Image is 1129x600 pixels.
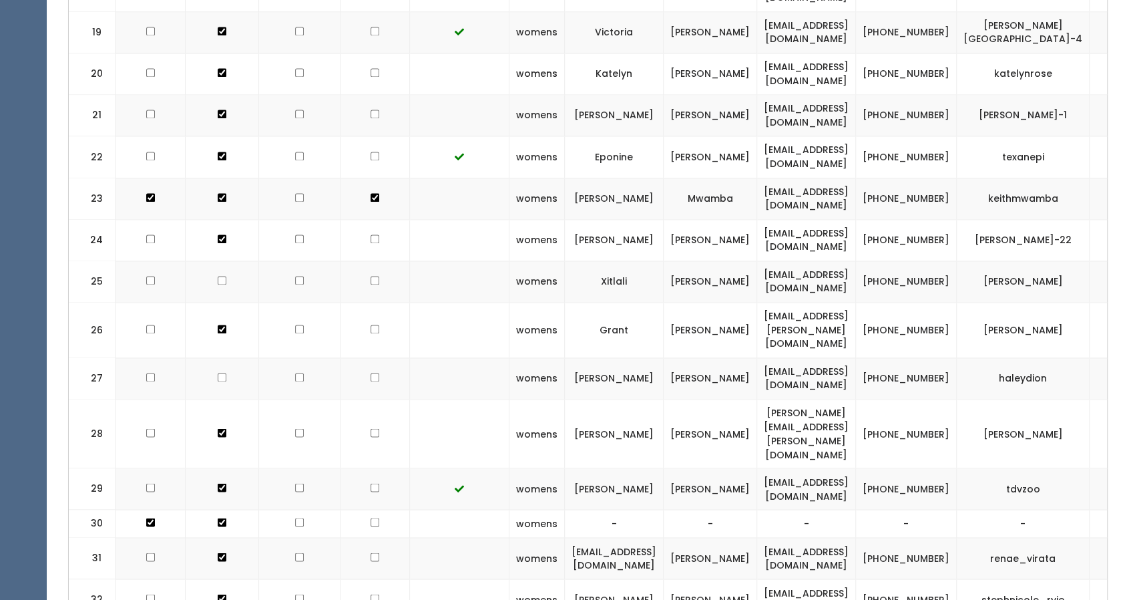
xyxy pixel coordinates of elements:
td: [PERSON_NAME]-22 [957,219,1090,261]
td: [PERSON_NAME] [664,537,757,579]
td: [PHONE_NUMBER] [856,53,957,95]
td: 21 [69,95,116,136]
td: womens [509,302,565,357]
td: [PHONE_NUMBER] [856,302,957,357]
td: [PHONE_NUMBER] [856,468,957,510]
td: [PERSON_NAME] [565,178,664,219]
td: 19 [69,11,116,53]
td: [PHONE_NUMBER] [856,399,957,468]
td: womens [509,53,565,95]
td: [PHONE_NUMBER] [856,178,957,219]
td: Eponine [565,136,664,178]
td: [PERSON_NAME] [565,399,664,468]
td: womens [509,468,565,510]
td: [EMAIL_ADDRESS][DOMAIN_NAME] [757,53,856,95]
td: - [856,510,957,538]
td: Katelyn [565,53,664,95]
td: [PERSON_NAME] [664,11,757,53]
td: [PERSON_NAME][EMAIL_ADDRESS][PERSON_NAME][DOMAIN_NAME] [757,399,856,468]
td: womens [509,537,565,579]
td: [PHONE_NUMBER] [856,11,957,53]
td: 31 [69,537,116,579]
td: 23 [69,178,116,219]
td: 29 [69,468,116,510]
td: texanepi [957,136,1090,178]
td: [PERSON_NAME] [957,399,1090,468]
td: - [957,510,1090,538]
td: [PERSON_NAME] [664,95,757,136]
td: [EMAIL_ADDRESS][DOMAIN_NAME] [757,11,856,53]
td: Mwamba [664,178,757,219]
td: [PERSON_NAME] [664,261,757,302]
td: [PERSON_NAME] [664,357,757,399]
td: [PERSON_NAME] [565,468,664,510]
td: 20 [69,53,116,95]
td: womens [509,510,565,538]
td: [EMAIL_ADDRESS][DOMAIN_NAME] [757,95,856,136]
td: [EMAIL_ADDRESS][DOMAIN_NAME] [757,219,856,261]
td: 22 [69,136,116,178]
td: 25 [69,261,116,302]
td: [EMAIL_ADDRESS][DOMAIN_NAME] [757,136,856,178]
td: 30 [69,510,116,538]
td: [PERSON_NAME] [957,302,1090,357]
td: 24 [69,219,116,261]
td: [EMAIL_ADDRESS][DOMAIN_NAME] [757,357,856,399]
td: [EMAIL_ADDRESS][DOMAIN_NAME] [565,537,664,579]
td: womens [509,95,565,136]
td: [EMAIL_ADDRESS][DOMAIN_NAME] [757,537,856,579]
td: Grant [565,302,664,357]
td: [EMAIL_ADDRESS][DOMAIN_NAME] [757,468,856,510]
td: 28 [69,399,116,468]
td: [PERSON_NAME] [565,95,664,136]
td: [EMAIL_ADDRESS][DOMAIN_NAME] [757,261,856,302]
td: katelynrose [957,53,1090,95]
td: [PERSON_NAME] [957,261,1090,302]
td: [PERSON_NAME] [664,399,757,468]
td: [PERSON_NAME] [664,302,757,357]
td: keithmwamba [957,178,1090,219]
td: [PHONE_NUMBER] [856,357,957,399]
td: [PERSON_NAME] [664,468,757,510]
td: [PHONE_NUMBER] [856,219,957,261]
td: womens [509,399,565,468]
td: womens [509,136,565,178]
td: Xitlali [565,261,664,302]
td: [PHONE_NUMBER] [856,136,957,178]
td: [PERSON_NAME][GEOGRAPHIC_DATA]-4 [957,11,1090,53]
td: - [565,510,664,538]
td: [EMAIL_ADDRESS][PERSON_NAME][DOMAIN_NAME] [757,302,856,357]
td: [PERSON_NAME] [565,219,664,261]
td: renae_virata [957,537,1090,579]
td: [PERSON_NAME]-1 [957,95,1090,136]
td: - [757,510,856,538]
td: 27 [69,357,116,399]
td: - [664,510,757,538]
td: womens [509,11,565,53]
td: tdvzoo [957,468,1090,510]
td: womens [509,357,565,399]
td: [PHONE_NUMBER] [856,537,957,579]
td: [PERSON_NAME] [664,219,757,261]
td: [PERSON_NAME] [664,53,757,95]
td: womens [509,219,565,261]
td: haleydion [957,357,1090,399]
td: 26 [69,302,116,357]
td: [PERSON_NAME] [664,136,757,178]
td: womens [509,178,565,219]
td: [PERSON_NAME] [565,357,664,399]
td: [PHONE_NUMBER] [856,261,957,302]
td: [EMAIL_ADDRESS][DOMAIN_NAME] [757,178,856,219]
td: Victoria [565,11,664,53]
td: [PHONE_NUMBER] [856,95,957,136]
td: womens [509,261,565,302]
